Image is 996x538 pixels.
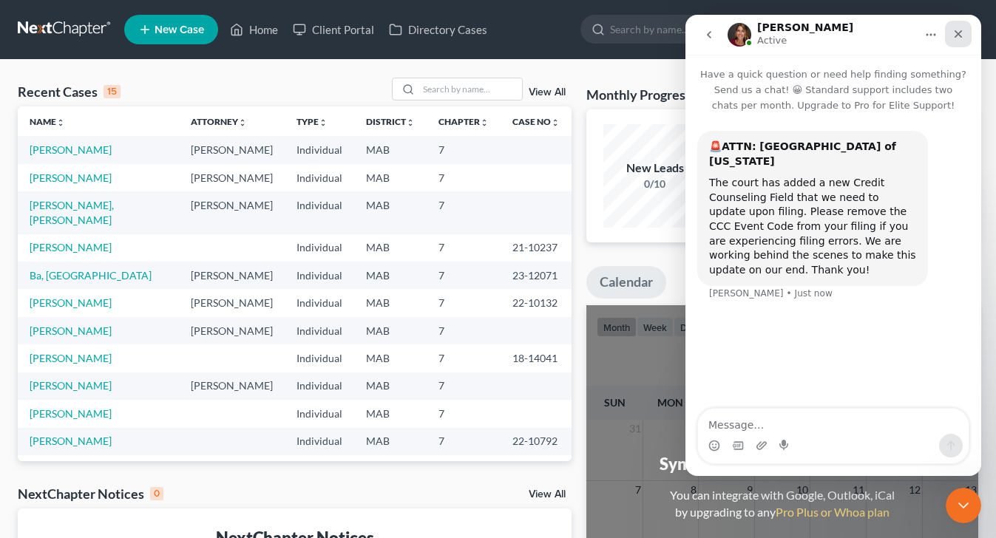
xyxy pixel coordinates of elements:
a: Pro Plus or Whoa plan [776,505,890,519]
td: MAB [354,136,427,163]
td: MAB [354,164,427,191]
td: [PERSON_NAME] [179,191,285,234]
td: MAB [354,191,427,234]
td: [PERSON_NAME] [179,262,285,289]
a: [PERSON_NAME] [30,379,112,392]
div: You can integrate with Google, Outlook, iCal by upgrading to any [664,487,901,521]
div: NextChapter Notices [18,485,163,503]
a: Client Portal [285,16,382,43]
td: 7 [427,164,501,191]
td: Individual [285,400,354,427]
td: Individual [285,428,354,455]
td: [PERSON_NAME] [179,372,285,400]
td: 7 [427,262,501,289]
td: Individual [285,164,354,191]
td: 22-10132 [501,289,572,316]
td: MAB [354,372,427,400]
td: [PERSON_NAME] [179,164,285,191]
input: Search by name... [419,78,522,100]
td: Individual [285,455,354,483]
a: [PERSON_NAME] [30,352,112,364]
td: 7 [427,136,501,163]
td: 7 [427,455,501,483]
td: MAB [354,262,427,289]
i: unfold_more [551,118,560,127]
td: [PERSON_NAME] [179,136,285,163]
a: Directory Cases [382,16,495,43]
td: 21-10237 [501,234,572,262]
a: Attorneyunfold_more [191,116,247,127]
a: [PERSON_NAME] [30,171,112,184]
span: New Case [155,24,204,35]
td: Individual [285,289,354,316]
td: 7 [427,289,501,316]
a: Tasks [673,266,731,299]
a: Nameunfold_more [30,116,65,127]
i: unfold_more [319,118,328,127]
td: 7 [427,400,501,427]
div: 0 [150,487,163,500]
h3: Monthly Progress [586,86,691,103]
td: 7 [427,191,501,234]
a: [PERSON_NAME] [30,296,112,309]
a: [PERSON_NAME] [30,143,112,156]
td: MAB [354,317,427,344]
td: Individual [285,372,354,400]
iframe: Intercom live chat [946,488,981,523]
td: 22-10792 [501,428,572,455]
td: MAB [354,234,427,262]
a: Calendar [586,266,666,299]
a: Typeunfold_more [297,116,328,127]
td: 23-12071 [501,262,572,289]
input: Search by name... [610,16,745,43]
td: [PERSON_NAME] [179,317,285,344]
a: Home [223,16,285,43]
div: New Leads [603,160,707,177]
td: Individual [285,191,354,234]
td: MAB [354,289,427,316]
td: 7 [427,372,501,400]
div: 0/10 [603,177,707,191]
a: [PERSON_NAME], [PERSON_NAME] [30,199,114,226]
td: Individual [285,344,354,372]
div: Recent Cases [18,83,121,101]
td: Individual [285,136,354,163]
i: unfold_more [56,118,65,127]
i: unfold_more [480,118,489,127]
td: 7 [427,428,501,455]
td: 7 [427,344,501,372]
td: [PERSON_NAME] [179,289,285,316]
a: [PERSON_NAME] [30,407,112,420]
div: Sync with your personal calendar [660,452,906,475]
a: View All [529,87,566,98]
td: Individual [285,262,354,289]
a: [PERSON_NAME] [30,241,112,253]
div: 15 [104,85,121,98]
a: Districtunfold_more [366,116,415,127]
td: Individual [285,234,354,262]
td: Individual [285,317,354,344]
td: 18-14041 [501,344,572,372]
td: MAB [354,400,427,427]
a: View All [529,489,566,500]
td: MAB [354,428,427,455]
td: 7 [427,317,501,344]
td: MAB [354,344,427,372]
td: 7 [427,234,501,262]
